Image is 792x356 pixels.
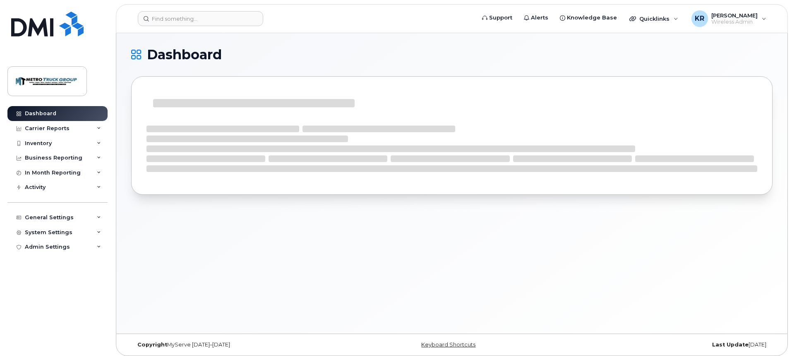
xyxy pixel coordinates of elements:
[147,48,222,61] span: Dashboard
[559,341,773,348] div: [DATE]
[712,341,749,348] strong: Last Update
[421,341,475,348] a: Keyboard Shortcuts
[137,341,167,348] strong: Copyright
[131,341,345,348] div: MyServe [DATE]–[DATE]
